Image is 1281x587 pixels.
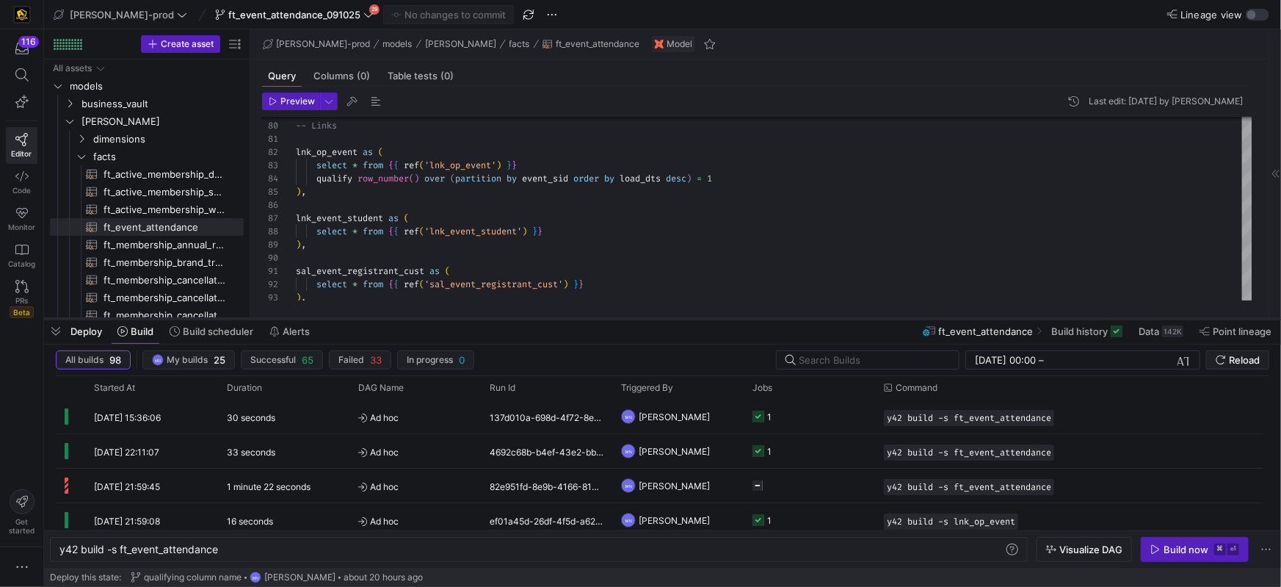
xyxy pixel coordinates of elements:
[388,159,393,171] span: {
[104,237,227,253] span: ft_membership_annual_retention​​​​​​​​​​
[262,238,278,251] div: 89
[167,355,208,365] span: My builds
[56,503,1263,538] div: Press SPACE to select this row.
[1213,325,1271,337] span: Point lineage
[383,39,413,49] span: models
[50,5,191,24] button: [PERSON_NAME]-prod
[214,354,225,366] span: 25
[10,306,34,318] span: Beta
[424,278,563,290] span: 'sal_event_registrant_cust'
[262,93,320,110] button: Preview
[316,278,347,290] span: select
[358,504,472,539] span: Ad hoc
[93,148,242,165] span: facts
[131,325,153,337] span: Build
[296,239,301,251] span: )
[250,572,261,583] div: MN
[573,278,578,290] span: }
[539,35,643,53] button: ft_event_attendance
[50,271,244,289] div: Press SPACE to select this row.
[639,503,710,538] span: [PERSON_NAME]
[301,239,306,251] span: ,
[50,95,244,112] div: Press SPACE to select this row.
[6,274,37,324] a: PRsBeta
[344,572,423,583] span: about 20 hours ago
[111,319,160,344] button: Build
[6,164,37,201] a: Code
[94,412,161,423] span: [DATE] 15:36:06
[142,350,235,370] button: MNMy builds25
[1047,354,1143,366] input: End datetime
[573,173,599,184] span: order
[887,413,1051,423] span: y42 build -s ft_event_attendance
[259,35,374,53] button: [PERSON_NAME]-prod
[50,183,244,201] a: ft_active_membership_snapshot​​​​​​​​​​
[50,236,244,253] div: Press SPACE to select this row.
[59,543,218,555] span: y42 build -s ft_event_attendance
[152,354,164,366] div: MN
[380,35,416,53] button: models
[262,264,278,278] div: 91
[301,186,306,198] span: ,
[563,278,568,290] span: )
[939,325,1034,337] span: ft_event_attendance
[975,354,1036,366] input: Start datetime
[459,354,465,366] span: 0
[532,226,537,237] span: }
[393,278,399,290] span: {
[15,7,29,22] img: https://storage.googleapis.com/y42-prod-data-exchange/images/uAsz27BndGEK0hZWDFeOjoxA7jCwgK9jE472...
[1132,319,1190,344] button: Data142K
[388,278,393,290] span: {
[1139,325,1159,337] span: Data
[104,166,227,183] span: ft_active_membership_daily_forecast​​​​​​​​​​
[94,516,160,527] span: [DATE] 21:59:08
[70,78,242,95] span: models
[393,226,399,237] span: {
[621,444,636,458] div: MN
[621,409,636,424] div: MN
[421,35,500,53] button: [PERSON_NAME]
[620,173,661,184] span: load_dts
[276,39,370,49] span: [PERSON_NAME]-prod
[388,212,399,224] span: as
[296,146,358,158] span: lnk_op_event
[1089,96,1243,107] div: Last edit: [DATE] by [PERSON_NAME]
[666,173,686,184] span: desc
[604,173,614,184] span: by
[6,35,37,62] button: 116
[378,146,383,158] span: (
[507,159,512,171] span: }
[1059,544,1122,555] span: Visualize DAG
[262,145,278,159] div: 82
[262,278,278,291] div: 92
[9,517,35,535] span: Get started
[522,226,527,237] span: )
[667,39,692,49] span: Model
[419,278,424,290] span: (
[283,325,310,337] span: Alerts
[686,173,692,184] span: )
[56,469,1263,503] div: Press SPACE to select this row.
[262,132,278,145] div: 81
[896,383,937,393] span: Command
[1045,319,1129,344] button: Build history
[50,165,244,183] div: Press SPACE to select this row.
[50,306,244,324] div: Press SPACE to select this row.
[697,173,702,184] span: =
[144,572,242,583] span: qualifying column name
[1051,325,1108,337] span: Build history
[280,96,315,107] span: Preview
[262,225,278,238] div: 88
[6,483,37,541] button: Getstarted
[262,198,278,212] div: 86
[481,469,612,503] div: 82e951fd-8e9b-4166-81e8-210ce4e47303
[424,173,445,184] span: over
[250,355,296,365] span: Successful
[65,355,104,365] span: All builds
[363,159,383,171] span: from
[56,434,1263,469] div: Press SPACE to select this row.
[12,149,32,158] span: Editor
[409,173,414,184] span: (
[1180,9,1243,21] span: Lineage view
[419,226,424,237] span: (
